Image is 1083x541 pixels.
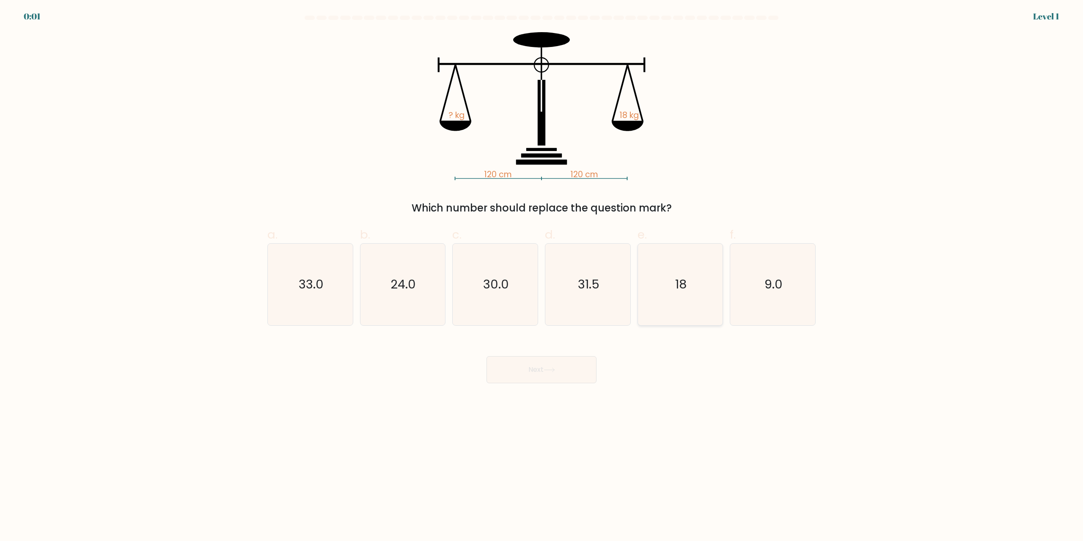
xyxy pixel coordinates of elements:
[484,169,512,180] tspan: 120 cm
[360,226,370,243] span: b.
[267,226,278,243] span: a.
[545,226,555,243] span: d.
[578,276,599,293] text: 31.5
[764,276,783,293] text: 9.0
[448,110,465,121] tspan: ? kg
[452,226,462,243] span: c.
[730,226,736,243] span: f.
[487,356,596,383] button: Next
[24,10,41,23] div: 0:01
[638,226,647,243] span: e.
[619,110,639,121] tspan: 18 kg
[483,276,509,293] text: 30.0
[675,276,687,293] text: 18
[272,200,811,216] div: Which number should replace the question mark?
[299,276,324,293] text: 33.0
[391,276,416,293] text: 24.0
[1033,10,1059,23] div: Level 1
[570,169,598,180] tspan: 120 cm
